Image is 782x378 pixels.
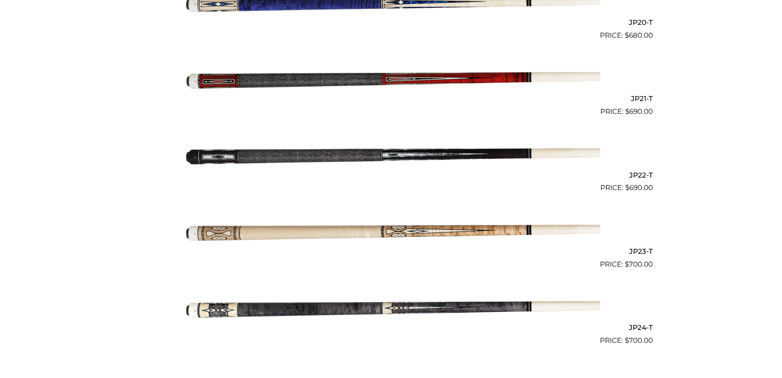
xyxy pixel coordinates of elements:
[130,14,653,30] h2: JP20-T
[625,31,653,39] bdi: 680.00
[625,336,629,344] span: $
[625,107,629,116] span: $
[130,91,653,106] h2: JP21-T
[625,260,653,268] bdi: 700.00
[130,44,653,117] a: JP21-T $690.00
[130,167,653,183] h2: JP22-T
[182,44,600,114] img: JP21-T
[130,320,653,335] h2: JP24-T
[182,197,600,266] img: JP23-T
[625,31,629,39] span: $
[130,197,653,270] a: JP23-T $700.00
[625,336,653,344] bdi: 700.00
[625,107,653,116] bdi: 690.00
[130,120,653,193] a: JP22-T $690.00
[625,260,629,268] span: $
[625,183,629,192] span: $
[130,273,653,346] a: JP24-T $700.00
[182,273,600,343] img: JP24-T
[625,183,653,192] bdi: 690.00
[130,243,653,259] h2: JP23-T
[182,120,600,190] img: JP22-T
